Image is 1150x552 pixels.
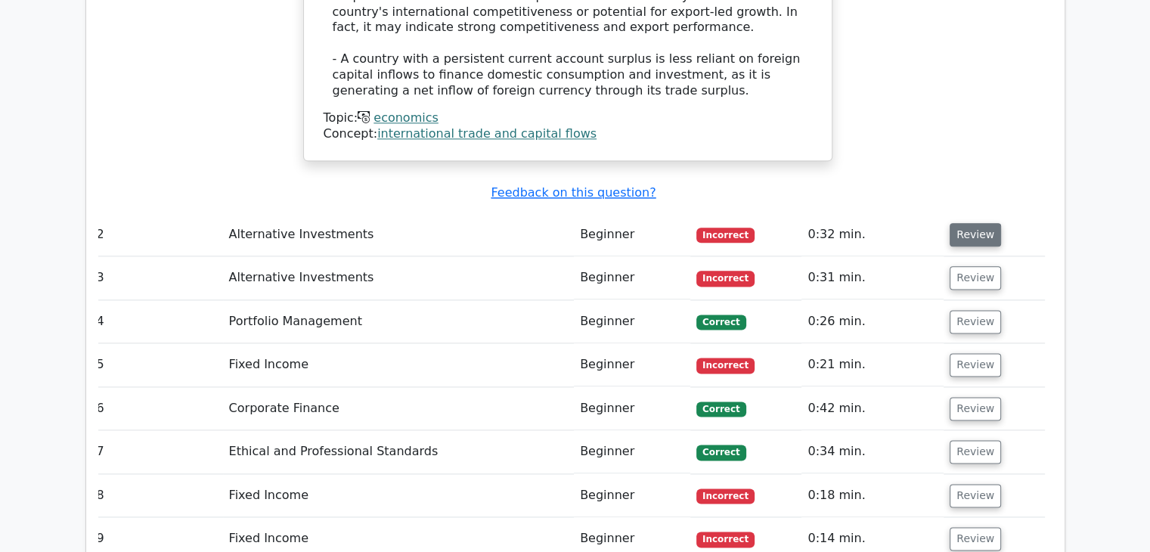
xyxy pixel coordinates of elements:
span: Incorrect [696,228,755,243]
span: Incorrect [696,271,755,286]
button: Review [950,397,1001,420]
td: 0:31 min. [801,256,944,299]
td: 4 [91,300,223,343]
button: Review [950,266,1001,290]
td: 7 [91,430,223,473]
td: Alternative Investments [223,213,574,256]
td: 2 [91,213,223,256]
td: Beginner [574,300,690,343]
td: Fixed Income [223,474,574,517]
span: Incorrect [696,488,755,504]
td: Beginner [574,213,690,256]
td: 0:32 min. [801,213,944,256]
td: Beginner [574,343,690,386]
td: 3 [91,256,223,299]
button: Review [950,484,1001,507]
td: Ethical and Professional Standards [223,430,574,473]
td: Beginner [574,387,690,430]
div: Concept: [324,126,812,142]
span: Correct [696,315,745,330]
td: Beginner [574,256,690,299]
span: Correct [696,402,745,417]
a: international trade and capital flows [377,126,597,141]
td: Fixed Income [223,343,574,386]
td: 8 [91,474,223,517]
div: Topic: [324,110,812,126]
td: Beginner [574,474,690,517]
td: 5 [91,343,223,386]
span: Correct [696,445,745,460]
span: Incorrect [696,532,755,547]
td: 0:21 min. [801,343,944,386]
a: Feedback on this question? [491,185,656,200]
td: Alternative Investments [223,256,574,299]
td: 6 [91,387,223,430]
td: 0:34 min. [801,430,944,473]
button: Review [950,310,1001,333]
a: economics [374,110,439,125]
button: Review [950,223,1001,247]
span: Incorrect [696,358,755,373]
td: Portfolio Management [223,300,574,343]
td: Beginner [574,430,690,473]
td: 0:18 min. [801,474,944,517]
button: Review [950,527,1001,550]
td: Corporate Finance [223,387,574,430]
td: 0:42 min. [801,387,944,430]
td: 0:26 min. [801,300,944,343]
button: Review [950,353,1001,377]
button: Review [950,440,1001,464]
